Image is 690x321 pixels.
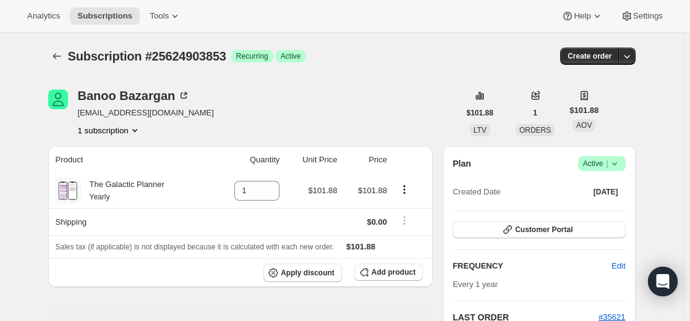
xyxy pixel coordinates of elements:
[453,186,500,198] span: Created Date
[583,157,621,170] span: Active
[236,51,268,61] span: Recurring
[78,124,141,136] button: Product actions
[281,268,334,278] span: Apply discount
[576,121,592,130] span: AOV
[586,183,626,201] button: [DATE]
[56,243,334,251] span: Sales tax (if applicable) is not displayed because it is calculated with each new order.
[48,90,68,109] span: Banoo Bazargan
[142,7,189,25] button: Tools
[341,146,391,173] th: Price
[453,157,471,170] h2: Plan
[263,264,342,282] button: Apply discount
[633,11,663,21] span: Settings
[648,267,678,296] div: Open Intercom Messenger
[474,126,487,135] span: LTV
[48,146,212,173] th: Product
[70,7,140,25] button: Subscriptions
[150,11,169,21] span: Tools
[309,186,338,195] span: $101.88
[77,11,132,21] span: Subscriptions
[515,225,573,235] span: Customer Portal
[594,187,618,197] span: [DATE]
[346,242,375,251] span: $101.88
[212,146,284,173] th: Quantity
[57,178,79,203] img: product img
[459,104,501,122] button: $101.88
[394,183,414,196] button: Product actions
[613,7,670,25] button: Settings
[604,256,632,276] button: Edit
[27,11,60,21] span: Analytics
[519,126,551,135] span: ORDERS
[78,90,190,102] div: Banoo Bazargan
[453,280,498,289] span: Every 1 year
[20,7,67,25] button: Analytics
[48,208,212,235] th: Shipping
[358,186,387,195] span: $101.88
[569,104,598,117] span: $101.88
[281,51,301,61] span: Active
[90,193,110,201] small: Yearly
[574,11,590,21] span: Help
[68,49,226,63] span: Subscription #25624903853
[560,48,619,65] button: Create order
[526,104,545,122] button: 1
[606,159,608,169] span: |
[533,108,537,118] span: 1
[611,260,625,272] span: Edit
[80,178,164,203] div: The Galactic Planner
[467,108,493,118] span: $101.88
[78,107,214,119] span: [EMAIL_ADDRESS][DOMAIN_NAME]
[48,48,66,65] button: Subscriptions
[394,214,414,227] button: Shipping actions
[367,217,387,227] span: $0.00
[554,7,610,25] button: Help
[568,51,611,61] span: Create order
[283,146,341,173] th: Unit Price
[372,267,415,277] span: Add product
[354,264,423,281] button: Add product
[453,221,625,238] button: Customer Portal
[453,260,611,272] h2: FREQUENCY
